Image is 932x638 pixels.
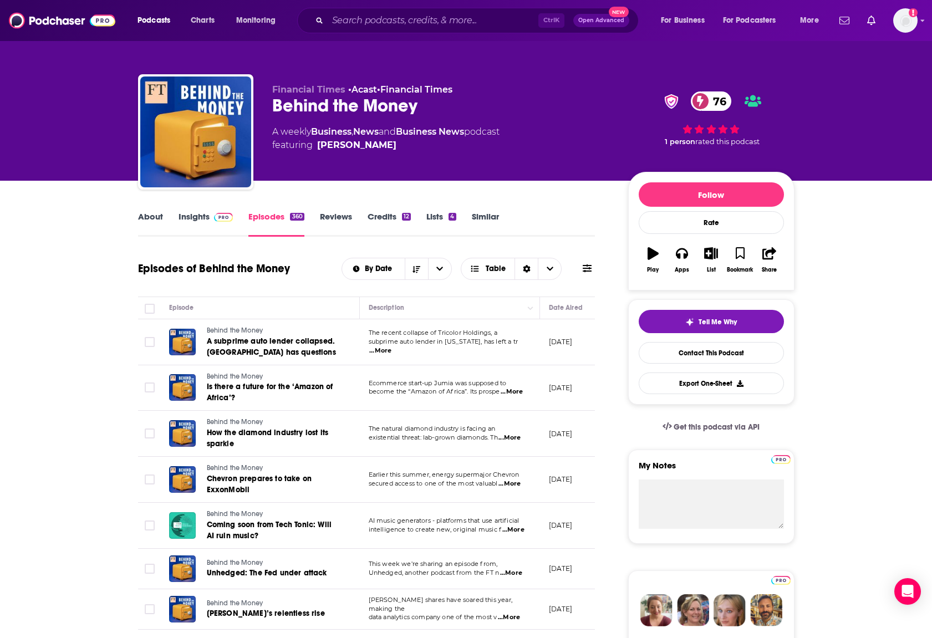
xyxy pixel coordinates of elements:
[369,387,500,395] span: become the “Amazon of Africa”. Its prospe
[428,258,451,279] button: open menu
[207,558,339,568] a: Behind the Money
[207,336,336,357] span: A subprime auto lender collapsed. [GEOGRAPHIC_DATA] has questions
[207,428,329,448] span: How the diamond industry lost its sparkle
[792,12,833,29] button: open menu
[654,414,769,441] a: Get this podcast via API
[207,372,340,382] a: Behind the Money
[214,213,233,222] img: Podchaser Pro
[685,318,694,326] img: tell me why sparkle
[348,84,377,95] span: •
[207,326,263,334] span: Behind the Money
[179,211,233,237] a: InsightsPodchaser Pro
[207,520,332,540] span: Coming soon from Tech Tonic: Will AI ruin music?
[145,382,155,392] span: Toggle select row
[130,12,185,29] button: open menu
[369,433,498,441] span: existential threat: lab-grown diamonds. Th
[835,11,854,30] a: Show notifications dropdown
[498,433,521,442] span: ...More
[207,336,340,358] a: A subprime auto lender collapsed. [GEOGRAPHIC_DATA] has questions
[137,13,170,28] span: Podcasts
[661,94,682,109] img: verified Badge
[207,609,325,618] span: [PERSON_NAME]’s relentless rise
[486,265,506,273] span: Table
[207,599,339,609] a: Behind the Money
[308,8,649,33] div: Search podcasts, credits, & more...
[207,559,263,566] span: Behind the Money
[342,258,452,280] h2: Choose List sort
[365,265,396,273] span: By Date
[674,422,760,432] span: Get this podcast via API
[696,240,725,280] button: List
[501,387,523,396] span: ...More
[368,211,411,237] a: Credits12
[538,13,564,28] span: Ctrl K
[369,471,520,478] span: Earlier this summer, energy supermajor Chevron
[145,564,155,574] span: Toggle select row
[236,13,276,28] span: Monitoring
[639,372,784,394] button: Export One-Sheet
[320,211,352,237] a: Reviews
[369,525,502,533] span: intelligence to create new, original music f
[369,329,497,336] span: The recent collapse of Tricolor Holdings, a
[707,267,716,273] div: List
[498,613,520,622] span: ...More
[727,267,753,273] div: Bookmark
[639,240,668,280] button: Play
[169,301,194,314] div: Episode
[207,427,340,450] a: How the diamond industry lost its sparkle
[639,182,784,207] button: Follow
[207,372,263,380] span: Behind the Money
[328,12,538,29] input: Search podcasts, credits, & more...
[628,84,795,153] div: verified Badge76 1 personrated this podcast
[699,318,737,326] span: Tell Me Why
[461,258,562,280] button: Choose View
[379,126,396,137] span: and
[549,564,573,573] p: [DATE]
[207,519,340,542] a: Coming soon from Tech Tonic: Will AI ruin music?
[9,10,115,31] img: Podchaser - Follow, Share and Rate Podcasts
[184,12,221,29] a: Charts
[498,479,521,488] span: ...More
[207,568,339,579] a: Unhedged: The Fed under attack
[317,139,396,152] a: Michela Tindera
[800,13,819,28] span: More
[207,474,312,494] span: Chevron prepares to take on ExxonMobil
[639,211,784,234] div: Rate
[369,301,404,314] div: Description
[369,517,520,524] span: AI music generators - platforms that use artificial
[750,594,782,626] img: Jon Profile
[352,84,377,95] a: Acast
[675,267,689,273] div: Apps
[549,301,583,314] div: Date Aired
[369,560,498,568] span: This week we're sharing an episode from,
[342,265,405,273] button: open menu
[500,569,522,578] span: ...More
[909,8,918,17] svg: Add a profile image
[207,608,339,619] a: [PERSON_NAME]’s relentless rise
[639,310,784,333] button: tell me why sparkleTell Me Why
[549,520,573,530] p: [DATE]
[549,337,573,346] p: [DATE]
[145,520,155,530] span: Toggle select row
[369,425,496,432] span: The natural diamond industry is facing an
[207,382,333,402] span: Is there a future for the ‘Amazon of Africa’?
[771,455,791,464] img: Podchaser Pro
[691,91,732,111] a: 76
[140,76,251,187] img: Behind the Money
[207,464,263,472] span: Behind the Money
[549,604,573,614] p: [DATE]
[248,211,304,237] a: Episodes360
[405,258,428,279] button: Sort Direction
[369,479,498,487] span: secured access to one of the most valuabl
[352,126,353,137] span: ,
[380,84,452,95] a: Financial Times
[863,11,880,30] a: Show notifications dropdown
[228,12,290,29] button: open menu
[145,604,155,614] span: Toggle select row
[145,337,155,347] span: Toggle select row
[723,13,776,28] span: For Podcasters
[272,139,500,152] span: featuring
[714,594,746,626] img: Jules Profile
[207,510,263,518] span: Behind the Money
